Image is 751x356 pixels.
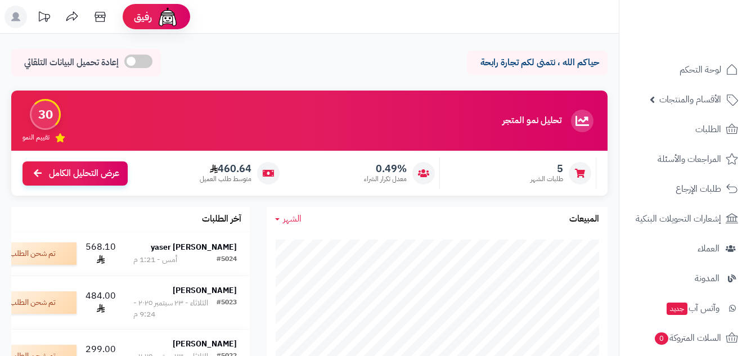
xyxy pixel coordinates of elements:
h3: تحليل نمو المتجر [502,116,561,126]
span: الشهر [283,212,302,226]
a: طلبات الإرجاع [626,175,744,202]
h3: آخر الطلبات [202,214,241,224]
strong: yaser [PERSON_NAME] [151,241,237,253]
span: الأقسام والمنتجات [659,92,721,107]
span: 0 [655,332,668,345]
span: معدل تكرار الشراء [364,174,407,184]
span: متوسط طلب العميل [200,174,251,184]
span: طلبات الشهر [530,174,563,184]
a: إشعارات التحويلات البنكية [626,205,744,232]
a: وآتس آبجديد [626,295,744,322]
span: الطلبات [695,121,721,137]
a: السلات المتروكة0 [626,325,744,352]
span: تقييم النمو [23,133,50,142]
a: تحديثات المنصة [30,6,58,31]
div: #5024 [217,254,237,265]
a: الطلبات [626,116,744,143]
a: العملاء [626,235,744,262]
span: طلبات الإرجاع [676,181,721,197]
span: السلات المتروكة [654,330,721,346]
a: المدونة [626,265,744,292]
img: ai-face.png [156,6,179,28]
span: جديد [667,303,687,315]
strong: [PERSON_NAME] [173,285,237,296]
span: المراجعات والأسئلة [658,151,721,167]
span: إشعارات التحويلات البنكية [636,211,721,227]
td: 484.00 [81,276,120,329]
div: أمس - 1:21 م [133,254,177,265]
span: لوحة التحكم [680,62,721,78]
span: المدونة [695,271,719,286]
span: وآتس آب [665,300,719,316]
a: الشهر [275,213,302,226]
div: #5023 [217,298,237,320]
span: 5 [530,163,563,175]
span: عرض التحليل الكامل [49,167,119,180]
strong: [PERSON_NAME] [173,338,237,350]
a: عرض التحليل الكامل [23,161,128,186]
div: الثلاثاء - ٢٣ سبتمبر ٢٠٢٥ - 9:24 م [133,298,217,320]
td: 568.10 [81,232,120,276]
a: لوحة التحكم [626,56,744,83]
a: المراجعات والأسئلة [626,146,744,173]
span: 0.49% [364,163,407,175]
h3: المبيعات [569,214,599,224]
span: إعادة تحميل البيانات التلقائي [24,56,119,69]
span: رفيق [134,10,152,24]
p: حياكم الله ، نتمنى لكم تجارة رابحة [475,56,599,69]
span: 460.64 [200,163,251,175]
span: العملاء [698,241,719,256]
